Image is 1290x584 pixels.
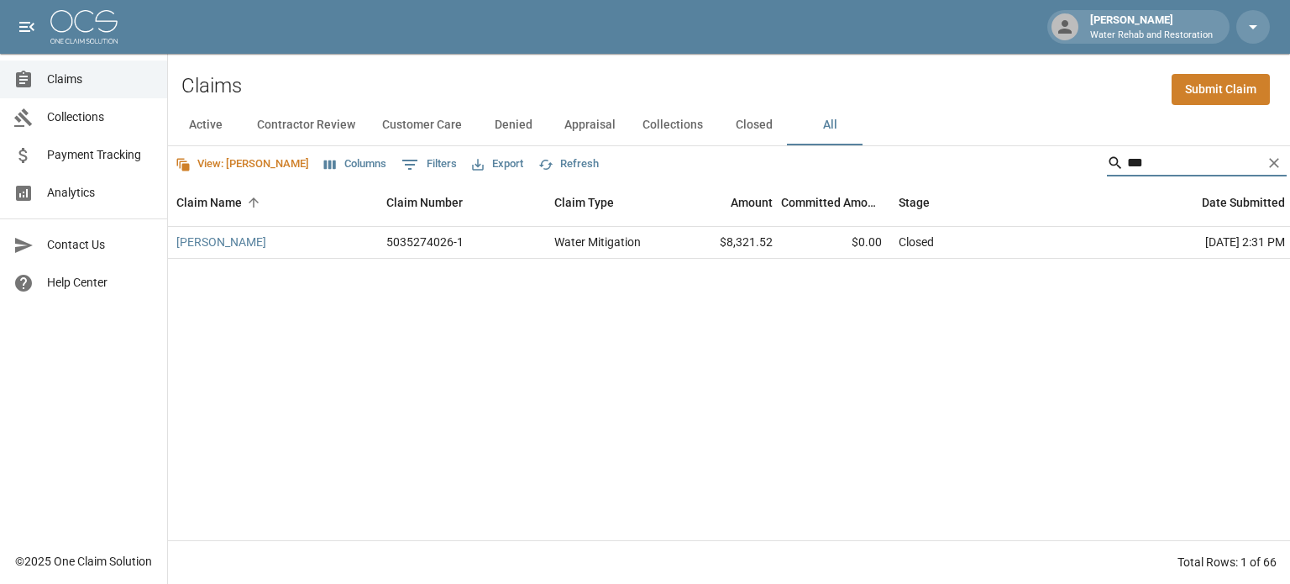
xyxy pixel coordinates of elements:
span: Claims [47,71,154,88]
div: Committed Amount [781,179,890,226]
div: $0.00 [781,227,890,259]
div: Claim Name [176,179,242,226]
button: Appraisal [551,105,629,145]
button: Active [168,105,244,145]
p: Water Rehab and Restoration [1090,29,1213,43]
a: [PERSON_NAME] [176,234,266,250]
div: Stage [899,179,930,226]
span: Help Center [47,274,154,292]
div: Amount [731,179,773,226]
a: Submit Claim [1172,74,1270,105]
button: Denied [475,105,551,145]
div: Committed Amount [781,179,882,226]
div: Claim Name [168,179,378,226]
div: Amount [672,179,781,226]
div: Closed [899,234,934,250]
button: Refresh [534,151,603,177]
button: View: [PERSON_NAME] [171,151,313,177]
button: Closed [716,105,792,145]
img: ocs-logo-white-transparent.png [50,10,118,44]
span: Contact Us [47,236,154,254]
div: Search [1107,150,1287,180]
span: Collections [47,108,154,126]
button: All [792,105,868,145]
div: Water Mitigation [554,234,641,250]
h2: Claims [181,74,242,98]
button: Customer Care [369,105,475,145]
button: Select columns [320,151,391,177]
div: Claim Type [546,179,672,226]
button: Export [468,151,527,177]
div: [PERSON_NAME] [1083,12,1219,42]
button: Contractor Review [244,105,369,145]
div: 5035274026-1 [386,234,464,250]
div: Total Rows: 1 of 66 [1177,554,1277,571]
div: Claim Type [554,179,614,226]
div: © 2025 One Claim Solution [15,553,152,570]
div: $8,321.52 [672,227,781,259]
div: Claim Number [386,179,463,226]
div: dynamic tabs [168,105,1290,145]
button: Collections [629,105,716,145]
span: Payment Tracking [47,146,154,164]
div: Date Submitted [1202,179,1285,226]
div: Stage [890,179,1142,226]
div: Claim Number [378,179,546,226]
button: Sort [242,191,265,214]
button: open drawer [10,10,44,44]
span: Analytics [47,184,154,202]
button: Show filters [397,151,461,178]
button: Clear [1261,150,1287,176]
